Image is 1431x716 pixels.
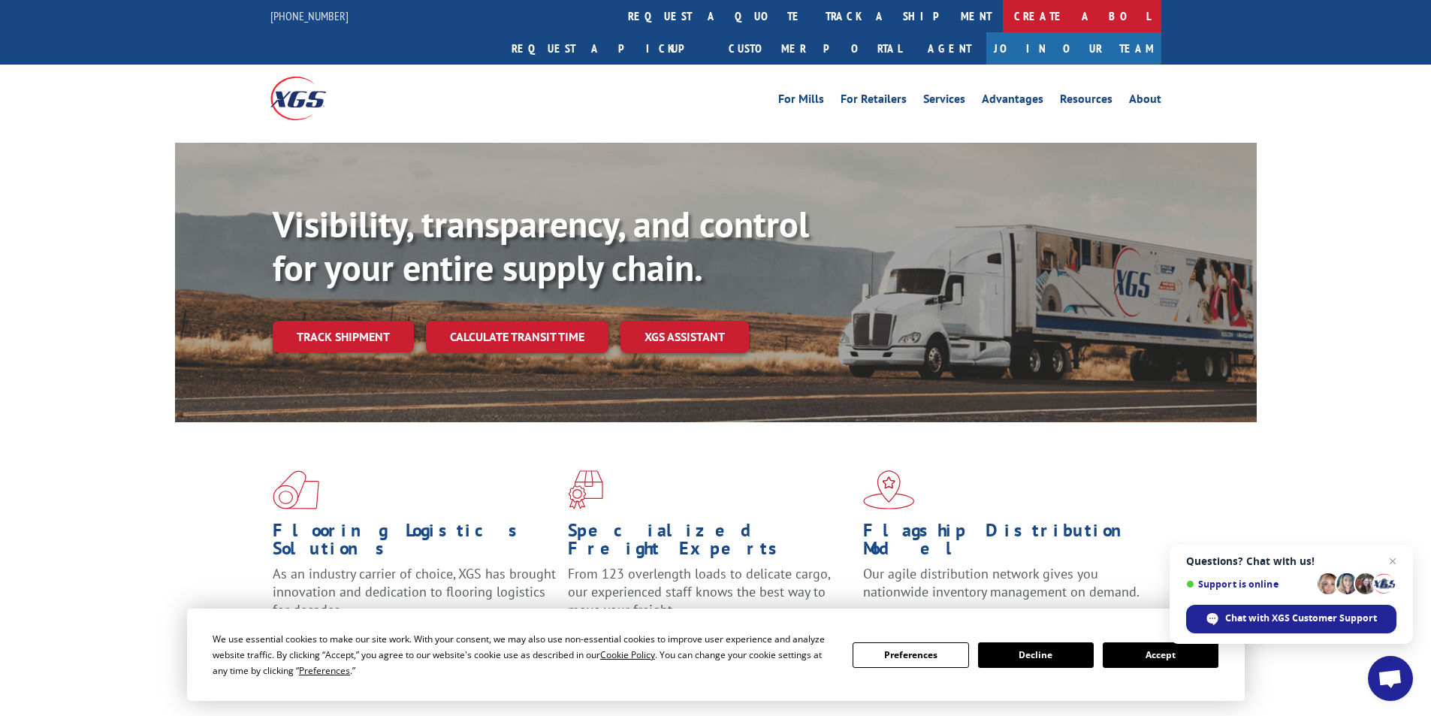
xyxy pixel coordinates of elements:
[273,321,414,352] a: Track shipment
[1225,612,1377,625] span: Chat with XGS Customer Support
[778,93,824,110] a: For Mills
[1186,555,1396,567] span: Questions? Chat with us!
[1186,605,1396,633] div: Chat with XGS Customer Support
[841,93,907,110] a: For Retailers
[273,201,809,291] b: Visibility, transparency, and control for your entire supply chain.
[500,32,717,65] a: Request a pickup
[1129,93,1161,110] a: About
[1060,93,1112,110] a: Resources
[853,642,968,668] button: Preferences
[273,521,557,565] h1: Flooring Logistics Solutions
[717,32,913,65] a: Customer Portal
[1368,656,1413,701] div: Open chat
[620,321,749,353] a: XGS ASSISTANT
[273,470,319,509] img: xgs-icon-total-supply-chain-intelligence-red
[270,8,349,23] a: [PHONE_NUMBER]
[863,565,1140,600] span: Our agile distribution network gives you nationwide inventory management on demand.
[213,631,835,678] div: We use essential cookies to make our site work. With your consent, we may also use non-essential ...
[986,32,1161,65] a: Join Our Team
[1103,642,1218,668] button: Accept
[863,521,1147,565] h1: Flagship Distribution Model
[982,93,1043,110] a: Advantages
[426,321,608,353] a: Calculate transit time
[913,32,986,65] a: Agent
[568,565,852,632] p: From 123 overlength loads to delicate cargo, our experienced staff knows the best way to move you...
[863,470,915,509] img: xgs-icon-flagship-distribution-model-red
[923,93,965,110] a: Services
[273,565,556,618] span: As an industry carrier of choice, XGS has brought innovation and dedication to flooring logistics...
[978,642,1094,668] button: Decline
[187,609,1245,701] div: Cookie Consent Prompt
[568,470,603,509] img: xgs-icon-focused-on-flooring-red
[568,521,852,565] h1: Specialized Freight Experts
[1186,579,1312,590] span: Support is online
[600,648,655,661] span: Cookie Policy
[299,664,350,677] span: Preferences
[1384,552,1402,570] span: Close chat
